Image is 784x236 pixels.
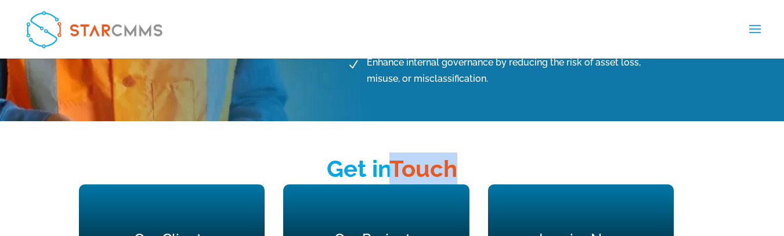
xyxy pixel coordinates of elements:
span: Enhance internal governance by reducing the risk of asset loss, misuse, or misclassification. [363,55,659,86]
img: StarCMMS [20,5,169,53]
span: Touch [389,155,457,182]
span: Get in [327,155,389,182]
iframe: Chat Widget [726,180,784,236]
span: N [343,55,363,75]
